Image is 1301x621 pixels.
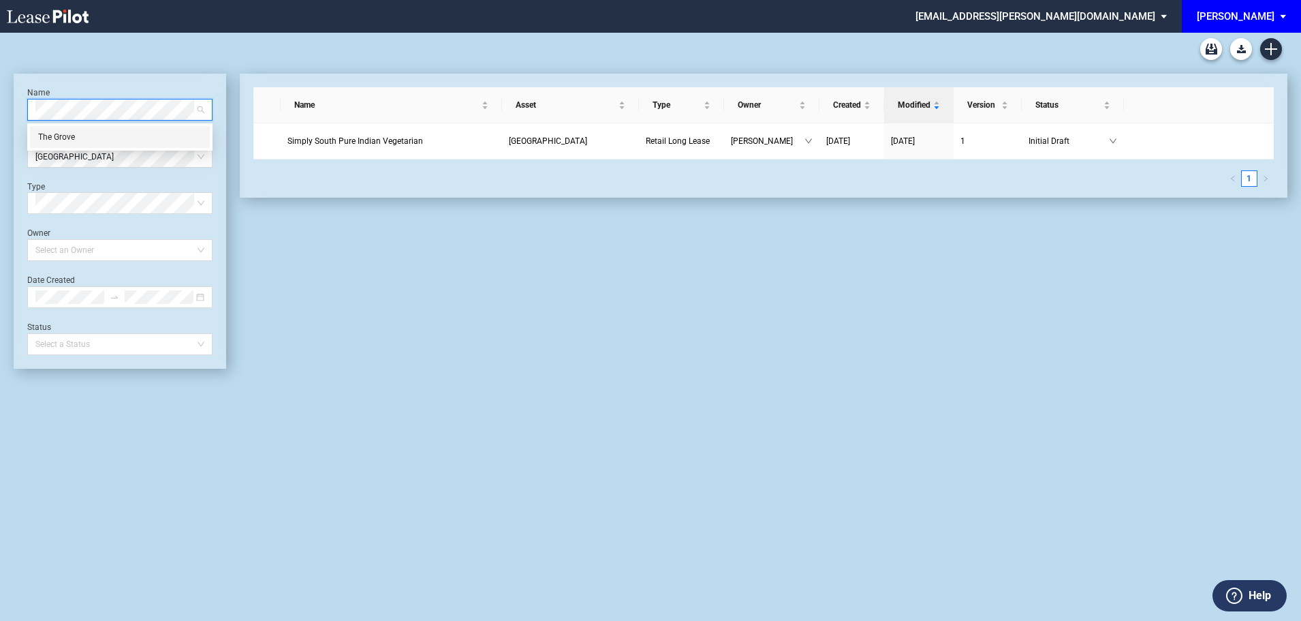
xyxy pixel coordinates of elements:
[1242,171,1257,186] a: 1
[639,87,724,123] th: Type
[110,292,119,302] span: to
[1029,134,1109,148] span: Initial Draft
[27,182,45,192] label: Type
[27,228,50,238] label: Owner
[110,292,119,302] span: swap-right
[294,98,480,112] span: Name
[891,134,947,148] a: [DATE]
[826,136,850,146] span: [DATE]
[731,134,804,148] span: [PERSON_NAME]
[1230,38,1252,60] button: Download Blank Form
[502,87,639,123] th: Asset
[1197,10,1274,22] div: [PERSON_NAME]
[1225,170,1241,187] li: Previous Page
[1241,170,1257,187] li: 1
[27,322,51,332] label: Status
[891,136,915,146] span: [DATE]
[960,136,965,146] span: 1
[884,87,954,123] th: Modified
[1225,170,1241,187] button: left
[27,275,75,285] label: Date Created
[287,136,423,146] span: Simply South Pure Indian Vegetarian
[281,87,503,123] th: Name
[1226,38,1256,60] md-menu: Download Blank Form List
[1212,580,1287,611] button: Help
[509,136,587,146] span: Park Place
[1249,587,1271,605] label: Help
[960,134,1015,148] a: 1
[646,136,710,146] span: Retail Long Lease
[967,98,999,112] span: Version
[516,98,616,112] span: Asset
[287,134,496,148] a: Simply South Pure Indian Vegetarian
[826,134,877,148] a: [DATE]
[30,126,210,148] div: The Grove
[1260,38,1282,60] a: Create new document
[1257,170,1274,187] button: right
[1022,87,1124,123] th: Status
[724,87,819,123] th: Owner
[1200,38,1222,60] a: Archive
[1109,137,1117,145] span: down
[1262,175,1269,182] span: right
[819,87,884,123] th: Created
[1035,98,1101,112] span: Status
[35,147,204,167] span: Park Place
[646,134,717,148] a: Retail Long Lease
[738,98,796,112] span: Owner
[804,137,813,145] span: down
[27,88,50,97] label: Name
[509,134,632,148] a: [GEOGRAPHIC_DATA]
[954,87,1022,123] th: Version
[38,130,202,144] div: The Grove
[898,98,930,112] span: Modified
[1229,175,1236,182] span: left
[1257,170,1274,187] li: Next Page
[653,98,701,112] span: Type
[833,98,861,112] span: Created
